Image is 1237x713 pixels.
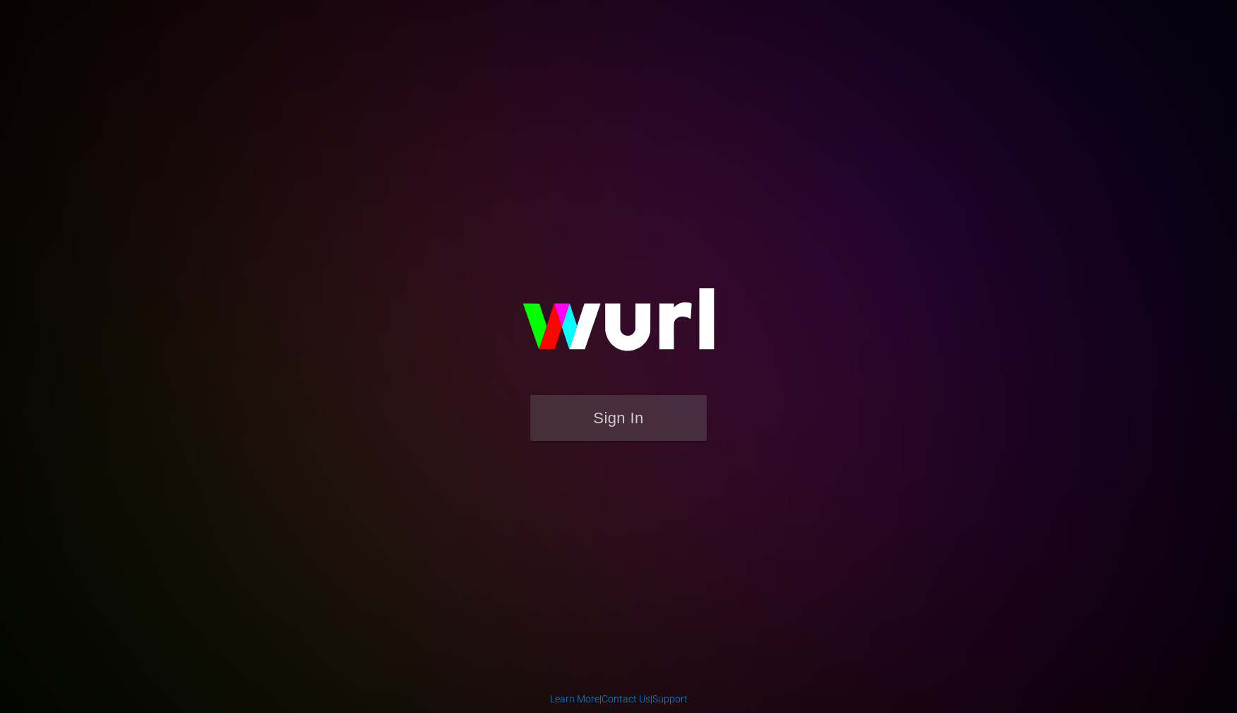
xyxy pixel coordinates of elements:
div: | | [550,692,688,706]
a: Contact Us [602,693,650,705]
img: wurl-logo-on-black-223613ac3d8ba8fe6dc639794a292ebdb59501304c7dfd60c99c58986ef67473.svg [477,258,760,395]
a: Support [652,693,688,705]
button: Sign In [530,395,707,441]
a: Learn More [550,693,599,705]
